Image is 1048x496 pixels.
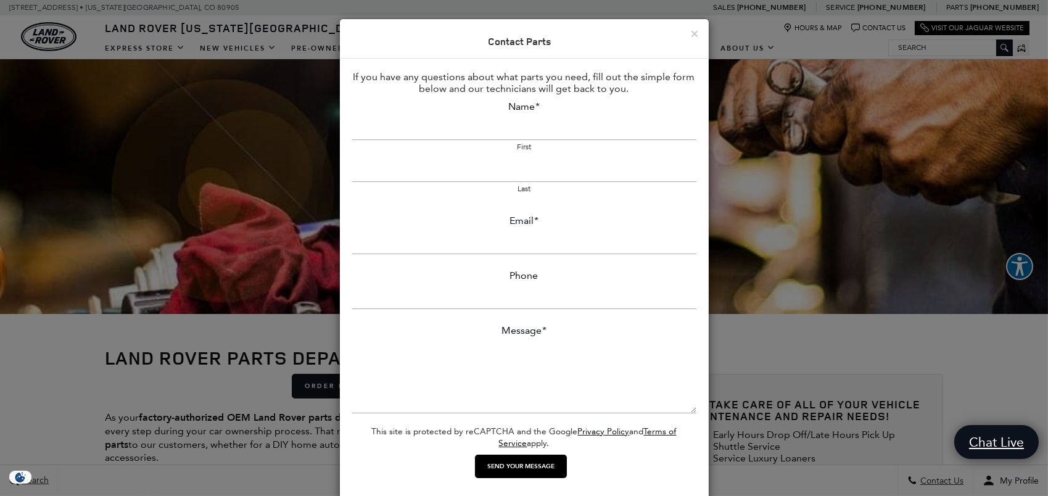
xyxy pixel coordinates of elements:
[578,426,630,436] a: Privacy Policy
[954,425,1039,459] a: Chat Live
[6,471,35,484] section: Click to Open Cookie Consent Modal
[475,455,567,478] input: Send Your Message
[372,426,677,448] small: This site is protected by reCAPTCHA and the Google and apply.
[499,426,677,448] a: Terms of Service
[6,471,35,484] img: Opt-Out Icon
[501,324,547,336] label: Message
[963,434,1030,450] span: Chat Live
[352,71,696,484] form: Contact Parts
